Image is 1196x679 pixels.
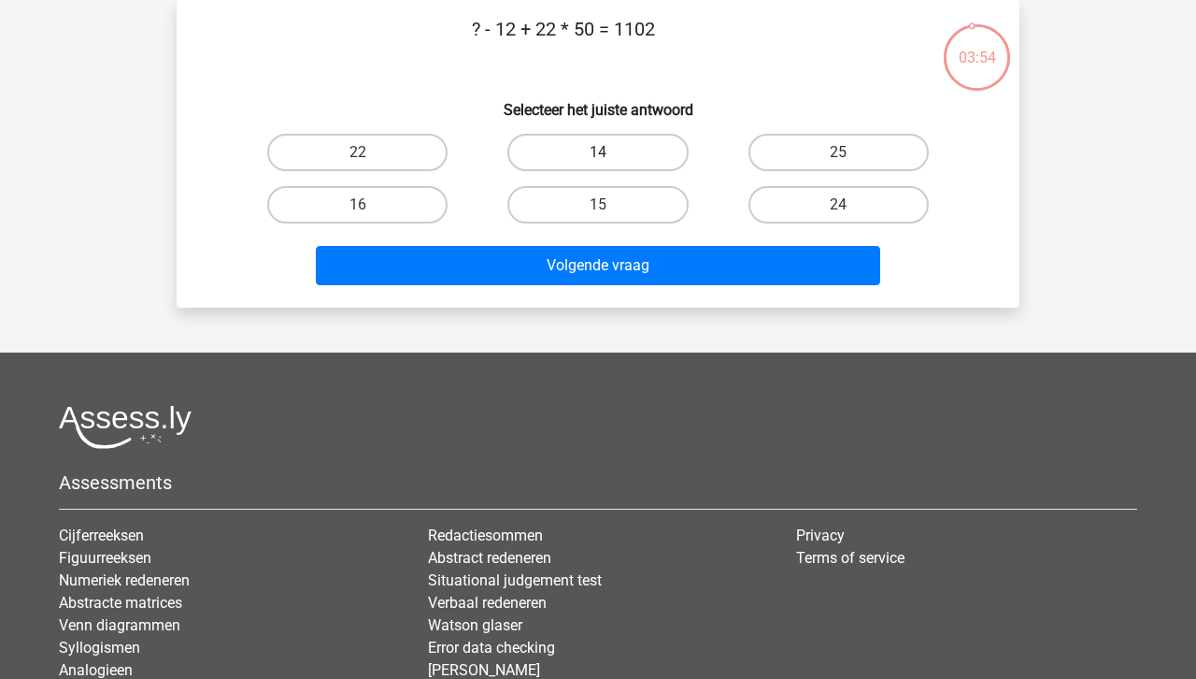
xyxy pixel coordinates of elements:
[59,571,190,589] a: Numeriek redeneren
[206,86,990,119] h6: Selecteer het juiste antwoord
[59,661,133,679] a: Analogieen
[59,527,144,544] a: Cijferreeksen
[59,594,182,612] a: Abstracte matrices
[942,22,1012,69] div: 03:54
[796,527,845,544] a: Privacy
[59,405,192,449] img: Assessly logo
[59,471,1137,494] h5: Assessments
[59,616,180,634] a: Venn diagrammen
[796,549,904,567] a: Terms of service
[428,661,540,679] a: [PERSON_NAME]
[267,134,448,171] label: 22
[428,594,547,612] a: Verbaal redeneren
[748,134,929,171] label: 25
[507,186,688,224] label: 15
[428,527,543,544] a: Redactiesommen
[428,571,602,589] a: Situational judgement test
[59,549,151,567] a: Figuurreeksen
[428,549,551,567] a: Abstract redeneren
[316,246,881,285] button: Volgende vraag
[206,15,919,71] p: ? - 12 + 22 * 50 = 1102
[428,639,555,657] a: Error data checking
[428,616,522,634] a: Watson glaser
[748,186,929,224] label: 24
[507,134,688,171] label: 14
[59,639,140,657] a: Syllogismen
[267,186,448,224] label: 16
